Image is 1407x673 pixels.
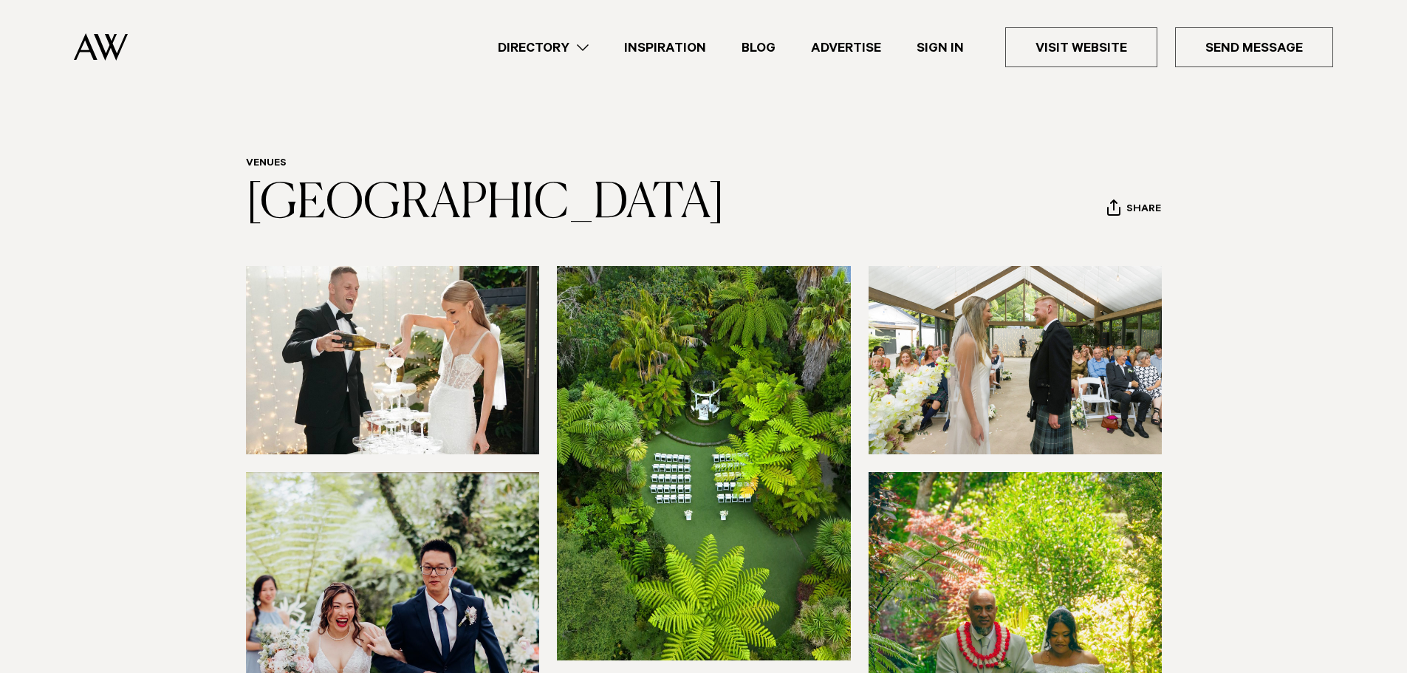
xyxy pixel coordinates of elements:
button: Share [1106,199,1162,221]
a: Blog [724,38,793,58]
a: [GEOGRAPHIC_DATA] [246,180,725,228]
img: Auckland Weddings Logo [74,33,128,61]
a: Directory [480,38,606,58]
img: Native bush wedding setting [557,266,851,660]
a: Inspiration [606,38,724,58]
a: Send Message [1175,27,1333,67]
span: Share [1126,203,1161,217]
a: Visit Website [1005,27,1157,67]
img: Champagne tower at Tui Hills [246,266,540,454]
img: Ceremony at West Auckland venue [869,266,1163,454]
a: Sign In [899,38,982,58]
a: Advertise [793,38,899,58]
a: Venues [246,158,287,170]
